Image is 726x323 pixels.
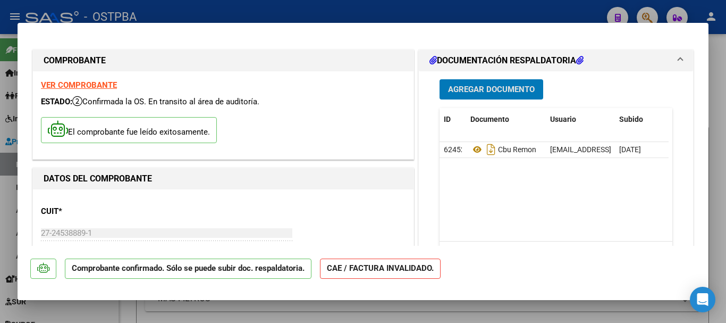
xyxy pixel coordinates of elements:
i: Descargar documento [484,141,498,158]
span: Confirmada la OS. En transito al área de auditoría. [72,97,259,106]
a: VER COMPROBANTE [41,80,117,90]
div: DOCUMENTACIÓN RESPALDATORIA [419,71,693,292]
span: Cbu Remon [470,145,536,154]
datatable-header-cell: ID [440,108,466,131]
datatable-header-cell: Usuario [546,108,615,131]
span: Usuario [550,115,576,123]
div: Open Intercom Messenger [690,287,715,312]
datatable-header-cell: Acción [668,108,721,131]
span: 62452 [444,145,465,154]
strong: CAE / FACTURA INVALIDADO. [320,259,441,279]
datatable-header-cell: Documento [466,108,546,131]
span: Agregar Documento [448,85,535,95]
datatable-header-cell: Subido [615,108,668,131]
h1: DOCUMENTACIÓN RESPALDATORIA [429,54,584,67]
p: El comprobante fue leído exitosamente. [41,117,217,143]
mat-expansion-panel-header: DOCUMENTACIÓN RESPALDATORIA [419,50,693,71]
div: 1 total [440,242,672,268]
span: ID [444,115,451,123]
strong: COMPROBANTE [44,55,106,65]
span: ESTADO: [41,97,72,106]
span: Documento [470,115,509,123]
button: Agregar Documento [440,79,543,99]
strong: DATOS DEL COMPROBANTE [44,173,152,184]
p: Comprobante confirmado. Sólo se puede subir doc. respaldatoria. [65,259,311,279]
span: Subido [619,115,643,123]
span: [DATE] [619,145,641,154]
p: CUIT [41,205,150,218]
